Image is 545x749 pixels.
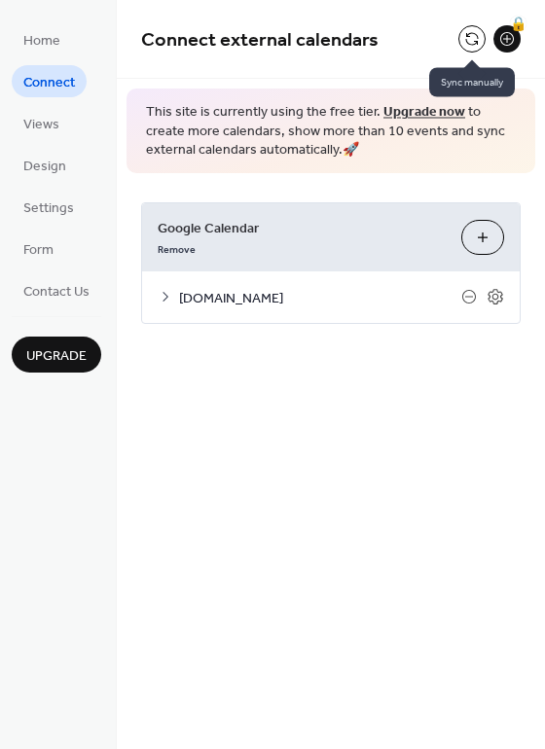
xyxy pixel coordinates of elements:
button: Upgrade [12,337,101,373]
span: Contact Us [23,282,90,303]
span: Remove [158,242,196,256]
a: Form [12,232,65,265]
span: Google Calendar [158,218,446,238]
span: Connect [23,73,75,93]
a: Connect [12,65,87,97]
span: Upgrade [26,346,87,367]
span: Sync manually [429,68,515,97]
a: Upgrade now [383,99,465,125]
a: Contact Us [12,274,101,306]
span: [DOMAIN_NAME] [179,288,461,308]
span: Connect external calendars [141,21,379,59]
a: Views [12,107,71,139]
a: Settings [12,191,86,223]
span: Home [23,31,60,52]
span: Form [23,240,54,261]
span: Views [23,115,59,135]
a: Design [12,149,78,181]
span: This site is currently using the free tier. to create more calendars, show more than 10 events an... [146,103,516,160]
span: Settings [23,198,74,219]
a: Home [12,23,72,55]
span: Design [23,157,66,177]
